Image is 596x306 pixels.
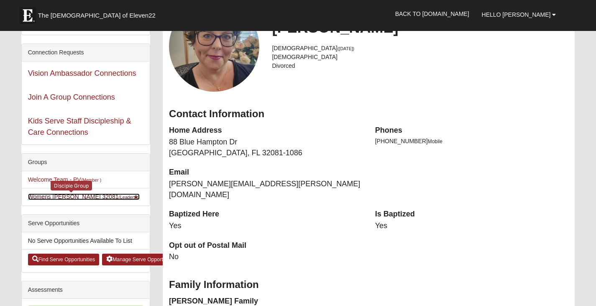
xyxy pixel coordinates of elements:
[169,179,363,200] dd: [PERSON_NAME][EMAIL_ADDRESS][PERSON_NAME][DOMAIN_NAME]
[102,254,182,265] a: Manage Serve Opportunities
[375,221,569,231] dd: Yes
[375,209,569,220] dt: Is Baptized
[272,53,568,62] li: [DEMOGRAPHIC_DATA]
[28,69,136,77] a: Vision Ambassador Connections
[22,44,150,62] div: Connection Requests
[22,232,150,249] li: No Serve Opportunities Available To List
[118,195,140,200] small: (Leader )
[169,108,568,120] h3: Contact Information
[28,254,100,265] a: Find Serve Opportunities
[81,177,101,183] small: (Member )
[476,4,563,25] a: Hello [PERSON_NAME]
[428,139,443,144] span: Mobile
[482,11,551,18] span: Hello [PERSON_NAME]
[169,125,363,136] dt: Home Address
[28,176,102,183] a: Welcome Team - PV(Member )
[169,279,568,291] h3: Family Information
[19,7,36,24] img: Eleven22 logo
[38,11,156,20] span: The [DEMOGRAPHIC_DATA] of Eleven22
[169,137,363,158] dd: 88 Blue Hampton Dr [GEOGRAPHIC_DATA], FL 32081-1086
[272,44,568,53] li: [DEMOGRAPHIC_DATA]
[389,3,476,24] a: Back to [DOMAIN_NAME]
[22,154,150,171] div: Groups
[169,221,363,231] dd: Yes
[28,117,131,136] a: Kids Serve Staff Discipleship & Care Connections
[169,1,259,92] a: View Fullsize Photo
[375,137,569,146] li: [PHONE_NUMBER]
[15,3,182,24] a: The [DEMOGRAPHIC_DATA] of Eleven22
[169,167,363,178] dt: Email
[28,193,140,200] a: Womens [PERSON_NAME] 32081(Leader)
[375,125,569,136] dt: Phones
[169,209,363,220] dt: Baptized Here
[22,215,150,232] div: Serve Opportunities
[28,93,115,101] a: Join A Group Connections
[169,252,363,262] dd: No
[169,240,363,251] dt: Opt out of Postal Mail
[51,181,92,190] div: Disciple Group
[22,281,150,299] div: Assessments
[272,62,568,70] li: Divorced
[338,46,354,51] small: ([DATE])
